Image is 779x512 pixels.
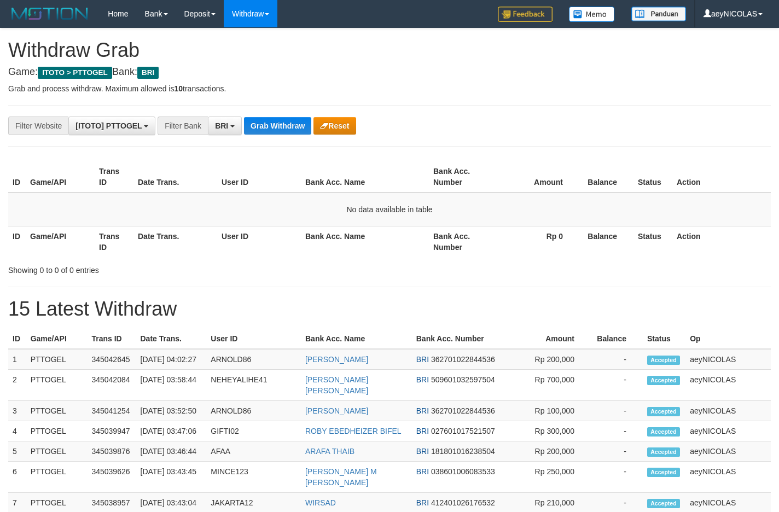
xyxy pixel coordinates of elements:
[301,161,429,193] th: Bank Acc. Name
[95,161,133,193] th: Trans ID
[87,370,136,401] td: 345042084
[591,462,643,493] td: -
[133,226,217,257] th: Date Trans.
[136,349,207,370] td: [DATE] 04:02:27
[643,329,685,349] th: Status
[498,7,553,22] img: Feedback.jpg
[685,421,771,441] td: aeyNICOLAS
[305,447,354,456] a: ARAFA THAIB
[26,401,88,421] td: PTTOGEL
[633,161,672,193] th: Status
[244,117,311,135] button: Grab Withdraw
[26,161,95,193] th: Game/API
[631,7,686,21] img: panduan.png
[8,5,91,22] img: MOTION_logo.png
[498,161,579,193] th: Amount
[672,226,771,257] th: Action
[215,121,228,130] span: BRI
[75,121,142,130] span: [ITOTO] PTTOGEL
[8,193,771,226] td: No data available in table
[579,226,633,257] th: Balance
[87,329,136,349] th: Trans ID
[8,83,771,94] p: Grab and process withdraw. Maximum allowed is transactions.
[591,370,643,401] td: -
[136,462,207,493] td: [DATE] 03:43:45
[647,376,680,385] span: Accepted
[431,406,495,415] span: Copy 362701022844536 to clipboard
[136,421,207,441] td: [DATE] 03:47:06
[8,67,771,78] h4: Game: Bank:
[416,498,429,507] span: BRI
[429,226,498,257] th: Bank Acc. Number
[26,421,88,441] td: PTTOGEL
[517,441,591,462] td: Rp 200,000
[591,441,643,462] td: -
[305,355,368,364] a: [PERSON_NAME]
[8,421,26,441] td: 4
[8,462,26,493] td: 6
[305,375,368,395] a: [PERSON_NAME] [PERSON_NAME]
[647,499,680,508] span: Accepted
[416,467,429,476] span: BRI
[8,39,771,61] h1: Withdraw Grab
[569,7,615,22] img: Button%20Memo.svg
[206,462,301,493] td: MINCE123
[633,226,672,257] th: Status
[206,401,301,421] td: ARNOLD86
[136,370,207,401] td: [DATE] 03:58:44
[517,349,591,370] td: Rp 200,000
[206,421,301,441] td: GIFTI02
[591,349,643,370] td: -
[416,447,429,456] span: BRI
[685,401,771,421] td: aeyNICOLAS
[517,329,591,349] th: Amount
[685,441,771,462] td: aeyNICOLAS
[517,462,591,493] td: Rp 250,000
[206,441,301,462] td: AFAA
[206,349,301,370] td: ARNOLD86
[87,349,136,370] td: 345042645
[672,161,771,193] th: Action
[685,370,771,401] td: aeyNICOLAS
[26,329,88,349] th: Game/API
[305,498,336,507] a: WIRSAD
[8,226,26,257] th: ID
[87,401,136,421] td: 345041254
[87,462,136,493] td: 345039626
[301,226,429,257] th: Bank Acc. Name
[87,421,136,441] td: 345039947
[412,329,517,349] th: Bank Acc. Number
[8,401,26,421] td: 3
[68,117,155,135] button: [ITOTO] PTTOGEL
[416,406,429,415] span: BRI
[8,117,68,135] div: Filter Website
[305,406,368,415] a: [PERSON_NAME]
[591,329,643,349] th: Balance
[431,498,495,507] span: Copy 412401026176532 to clipboard
[26,226,95,257] th: Game/API
[647,356,680,365] span: Accepted
[431,427,495,435] span: Copy 027601017521507 to clipboard
[305,427,402,435] a: ROBY EBEDHEIZER BIFEL
[26,370,88,401] td: PTTOGEL
[8,349,26,370] td: 1
[416,355,429,364] span: BRI
[133,161,217,193] th: Date Trans.
[591,401,643,421] td: -
[95,226,133,257] th: Trans ID
[206,370,301,401] td: NEHEYALIHE41
[313,117,356,135] button: Reset
[431,447,495,456] span: Copy 181801016238504 to clipboard
[217,226,301,257] th: User ID
[647,447,680,457] span: Accepted
[517,401,591,421] td: Rp 100,000
[591,421,643,441] td: -
[136,441,207,462] td: [DATE] 03:46:44
[429,161,498,193] th: Bank Acc. Number
[647,407,680,416] span: Accepted
[517,370,591,401] td: Rp 700,000
[431,467,495,476] span: Copy 038601006083533 to clipboard
[26,441,88,462] td: PTTOGEL
[685,349,771,370] td: aeyNICOLAS
[8,329,26,349] th: ID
